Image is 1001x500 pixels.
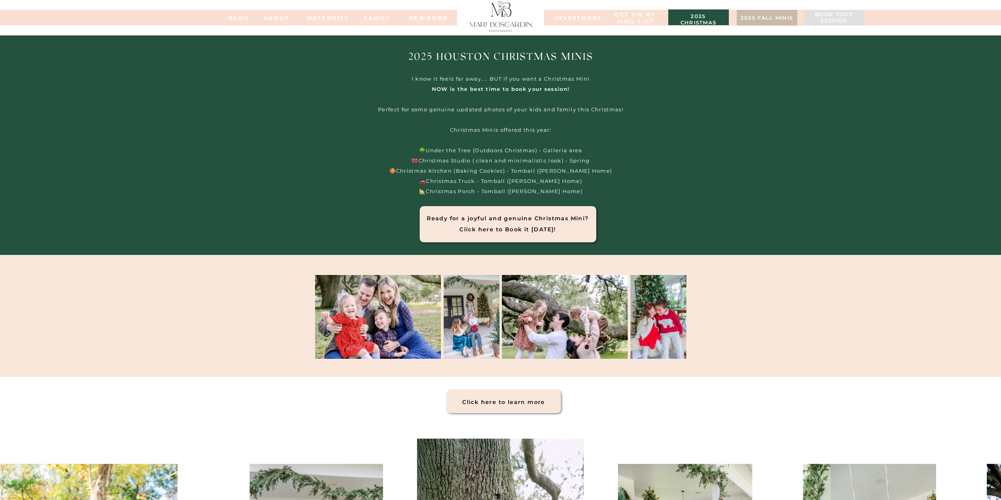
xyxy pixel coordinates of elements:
a: Get on my MAIL list [614,11,658,25]
h1: 2025 Houston Christmas Minis [380,50,621,67]
b: NOW is the best time to book your session! [432,86,570,92]
h1: Ready for a joyful and genuine Christmas Mini? Click here to Book it [DATE]! [425,213,591,225]
a: FAMILy [361,15,393,20]
a: Book your session [808,11,861,25]
a: BLOG [223,15,255,20]
a: 2025 christmas minis [672,13,725,21]
a: INVESTMENT [555,15,594,20]
a: 2025 fall minis [741,15,793,23]
a: MATERNITY [307,15,338,20]
a: NEWBORN [406,15,451,20]
a: Click here to learn more [447,397,561,409]
p: I know it feels far away.... BUT if you want a Christmas Mini Perfect for some genuine updated ph... [358,74,643,202]
a: ABOUT [255,15,298,20]
a: Ready for a joyful and genuine Christmas Mini?Click here to Book it [DATE]! [425,213,591,225]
